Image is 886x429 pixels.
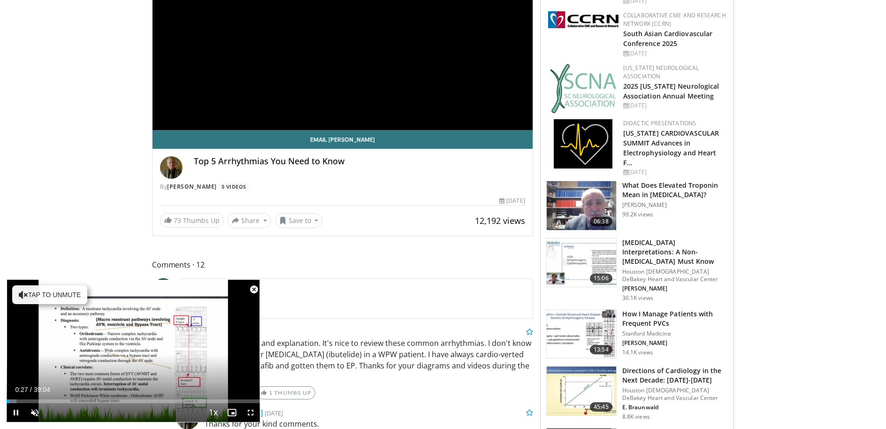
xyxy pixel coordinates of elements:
a: 2025 [US_STATE] Neurological Association Annual Meeting [623,82,719,100]
a: Email [PERSON_NAME] [153,130,533,149]
div: [DATE] [623,49,726,58]
img: 59f69555-d13b-4130-aa79-5b0c1d5eebbb.150x105_q85_crop-smart_upscale.jpg [547,238,616,287]
span: 06:38 [590,217,612,226]
p: 99.2K views [622,211,653,218]
a: [PERSON_NAME] [167,183,217,191]
p: 14.1K views [622,349,653,356]
button: Share [228,213,271,228]
h3: Directions of Cardiology in the Next Decade: [DATE]-[DATE] [622,366,728,385]
button: Fullscreen [241,403,260,422]
div: [DATE] [623,168,726,176]
p: 8.8K views [622,413,650,421]
p: Excellent Presentation and explanation. It's nice to review these common arrhythmias. I don't kno... [180,337,533,383]
h4: Top 5 Arrhythmias You Need to Know [194,156,525,167]
p: Houston [DEMOGRAPHIC_DATA] DeBakey Heart and Vascular Center [622,387,728,402]
div: Progress Bar [7,399,260,403]
h3: How I Manage Patients with Frequent PVCs [622,309,728,328]
a: 13:54 How I Manage Patients with Frequent PVCs Stanford Medicine [PERSON_NAME] 14.1K views [546,309,728,359]
p: 30.1K views [622,294,653,302]
button: Unmute [25,403,44,422]
button: Playback Rate [204,403,222,422]
img: eb6d139b-1fa2-419e-a171-13e36c281eca.150x105_q85_crop-smart_upscale.jpg [547,310,616,359]
button: Enable picture-in-picture mode [222,403,241,422]
img: a04ee3ba-8487-4636-b0fb-5e8d268f3737.png.150x105_q85_autocrop_double_scale_upscale_version-0.2.png [548,11,619,28]
a: 5 Videos [218,183,249,191]
button: Save to [275,213,323,228]
p: Stanford Medicine [622,330,728,337]
div: By [160,183,525,191]
a: [US_STATE] CARDIOVASCULAR SUMMIT Advances in Electrophysiology and Heart F… [623,129,719,167]
a: 15:06 [MEDICAL_DATA] Interpretations: A Non-[MEDICAL_DATA] Must Know Houston [DEMOGRAPHIC_DATA] D... [546,238,728,302]
div: [DATE] [623,101,726,110]
button: Tap to unmute [12,285,87,304]
span: 73 [174,216,181,225]
span: 39:04 [34,386,50,393]
h3: [MEDICAL_DATA] Interpretations: A Non-[MEDICAL_DATA] Must Know [622,238,728,266]
span: 0:27 [15,386,28,393]
img: 57e95b82-22fd-4603-be8d-6227f654535b.150x105_q85_crop-smart_upscale.jpg [547,367,616,415]
a: 73 Thumbs Up [160,213,224,228]
div: Didactic Presentations [623,119,726,128]
span: 13:54 [590,345,612,354]
p: E. Braunwald [622,404,728,411]
a: Collaborative CME and Research Network (CCRN) [623,11,726,28]
p: [PERSON_NAME] [622,339,728,347]
a: [US_STATE] Neurological Association [623,64,699,80]
span: 45:45 [590,402,612,412]
button: Pause [7,403,25,422]
img: 98daf78a-1d22-4ebe-927e-10afe95ffd94.150x105_q85_crop-smart_upscale.jpg [547,181,616,230]
h3: What Does Elevated Troponin Mean in [MEDICAL_DATA]? [622,181,728,199]
p: Houston [DEMOGRAPHIC_DATA] DeBakey Heart and Vascular Center [622,268,728,283]
span: Comments 12 [152,259,533,271]
a: South Asian Cardiovascular Conference 2025 [623,29,713,48]
img: 1860aa7a-ba06-47e3-81a4-3dc728c2b4cf.png.150x105_q85_autocrop_double_scale_upscale_version-0.2.png [554,119,612,169]
video-js: Video Player [7,280,260,422]
a: 45:45 Directions of Cardiology in the Next Decade: [DATE]-[DATE] Houston [DEMOGRAPHIC_DATA] DeBak... [546,366,728,421]
p: [PERSON_NAME] [622,285,728,292]
small: [DATE] [265,409,283,417]
span: 1 [269,389,273,396]
p: [PERSON_NAME] [622,201,728,209]
div: [DATE] [499,197,525,205]
span: 12,192 views [475,215,525,226]
a: 1 Thumbs Up [257,386,315,399]
a: 06:38 What Does Elevated Troponin Mean in [MEDICAL_DATA]? [PERSON_NAME] 99.2K views [546,181,728,230]
a: S [152,278,175,301]
img: b123db18-9392-45ae-ad1d-42c3758a27aa.jpg.150x105_q85_autocrop_double_scale_upscale_version-0.2.jpg [550,64,617,113]
span: 15:06 [590,274,612,283]
img: Avatar [160,156,183,179]
button: Close [244,280,263,299]
span: / [30,386,32,393]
